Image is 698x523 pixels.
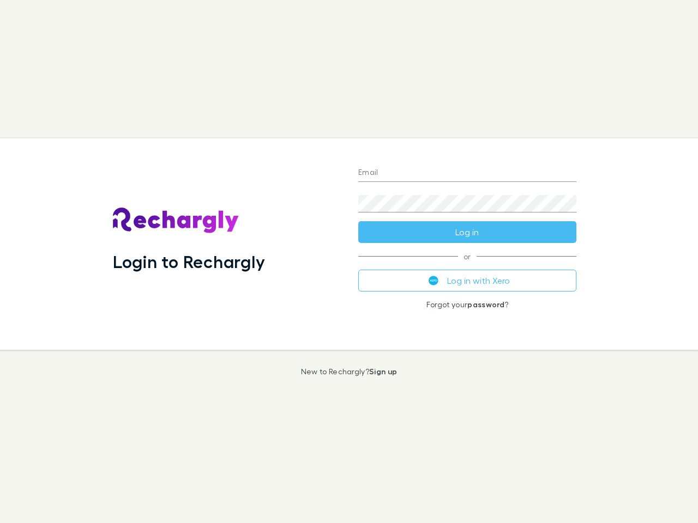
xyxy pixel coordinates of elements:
img: Rechargly's Logo [113,208,239,234]
p: Forgot your ? [358,300,576,309]
h1: Login to Rechargly [113,251,265,272]
button: Log in with Xero [358,270,576,291]
a: Sign up [369,367,397,376]
img: Xero's logo [429,276,438,285]
button: Log in [358,221,576,243]
a: password [467,300,504,309]
p: New to Rechargly? [301,367,398,376]
span: or [358,256,576,257]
